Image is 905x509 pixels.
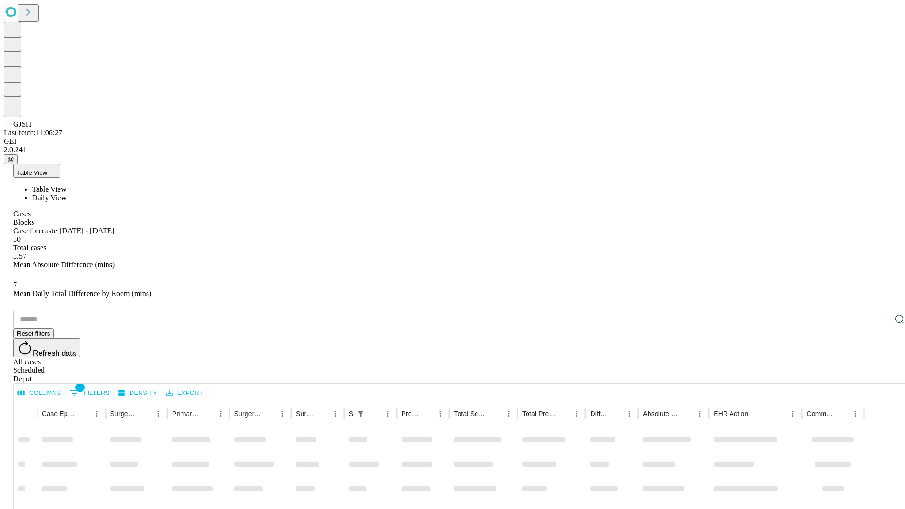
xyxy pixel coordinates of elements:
[263,407,276,420] button: Sort
[13,235,21,243] span: 30
[4,137,901,146] div: GEI
[164,386,206,401] button: Export
[152,407,165,420] button: Menu
[714,410,748,418] div: EHR Action
[90,407,103,420] button: Menu
[116,386,160,401] button: Density
[402,410,420,418] div: Predicted In Room Duration
[296,410,314,418] div: Surgery Date
[32,185,66,193] span: Table View
[214,407,227,420] button: Menu
[13,338,80,357] button: Refresh data
[13,164,60,178] button: Table View
[172,410,199,418] div: Primary Service
[75,383,85,392] span: 1
[623,407,636,420] button: Menu
[315,407,329,420] button: Sort
[67,386,112,401] button: Show filters
[420,407,434,420] button: Sort
[381,407,395,420] button: Menu
[42,410,76,418] div: Case Epic Id
[368,407,381,420] button: Sort
[693,407,707,420] button: Menu
[590,410,609,418] div: Difference
[13,227,59,235] span: Case forecaster
[4,154,18,164] button: @
[17,330,50,337] span: Reset filters
[434,407,447,420] button: Menu
[13,244,46,252] span: Total cases
[835,407,848,420] button: Sort
[848,407,862,420] button: Menu
[786,407,799,420] button: Menu
[13,281,17,289] span: 7
[489,407,502,420] button: Sort
[13,261,115,269] span: Mean Absolute Difference (mins)
[354,407,367,420] div: 1 active filter
[13,120,31,128] span: GJSH
[16,386,64,401] button: Select columns
[502,407,515,420] button: Menu
[110,410,138,418] div: Surgeon Name
[13,328,54,338] button: Reset filters
[354,407,367,420] button: Show filters
[13,289,151,297] span: Mean Daily Total Difference by Room (mins)
[139,407,152,420] button: Sort
[4,129,62,137] span: Last fetch: 11:06:27
[349,410,353,418] div: Scheduled In Room Duration
[522,410,556,418] div: Total Predicted Duration
[570,407,583,420] button: Menu
[609,407,623,420] button: Sort
[557,407,570,420] button: Sort
[13,252,26,260] span: 3.57
[234,410,262,418] div: Surgery Name
[329,407,342,420] button: Menu
[806,410,834,418] div: Comments
[749,407,762,420] button: Sort
[201,407,214,420] button: Sort
[32,194,66,202] span: Daily View
[276,407,289,420] button: Menu
[17,169,47,176] span: Table View
[680,407,693,420] button: Sort
[454,410,488,418] div: Total Scheduled Duration
[4,146,901,154] div: 2.0.241
[59,227,114,235] span: [DATE] - [DATE]
[643,410,679,418] div: Absolute Difference
[77,407,90,420] button: Sort
[8,156,14,163] span: @
[33,349,76,357] span: Refresh data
